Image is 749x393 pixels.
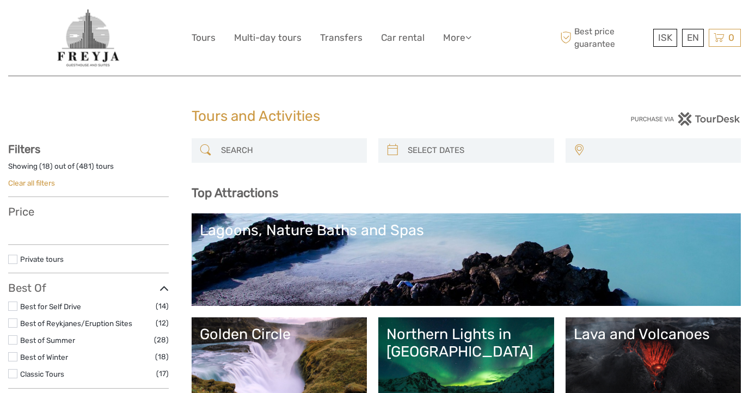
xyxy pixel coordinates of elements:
a: Best of Summer [20,336,75,345]
div: Golden Circle [200,326,359,343]
span: 0 [727,32,736,43]
span: (28) [154,334,169,346]
span: (12) [156,317,169,329]
div: Northern Lights in [GEOGRAPHIC_DATA] [386,326,546,361]
a: Multi-day tours [234,30,302,46]
div: Showing ( ) out of ( ) tours [8,161,169,178]
div: EN [682,29,704,47]
a: Best of Winter [20,353,68,361]
span: (17) [156,367,169,380]
a: More [443,30,471,46]
input: SEARCH [217,141,362,160]
span: ISK [658,32,672,43]
span: Best price guarantee [558,26,651,50]
input: SELECT DATES [403,141,549,160]
a: Transfers [320,30,363,46]
span: (18) [155,351,169,363]
a: Private tours [20,255,64,263]
a: Lagoons, Nature Baths and Spas [200,222,733,298]
strong: Filters [8,143,40,156]
a: Car rental [381,30,425,46]
a: Clear all filters [8,179,55,187]
h3: Price [8,205,169,218]
a: Tours [192,30,216,46]
div: Lava and Volcanoes [574,326,733,343]
a: Best of Reykjanes/Eruption Sites [20,319,132,328]
a: Best for Self Drive [20,302,81,311]
a: Classic Tours [20,370,64,378]
span: (14) [156,300,169,312]
img: PurchaseViaTourDesk.png [630,112,741,126]
b: Top Attractions [192,186,278,200]
h1: Tours and Activities [192,108,558,125]
label: 18 [42,161,50,171]
h3: Best Of [8,281,169,294]
img: General Info: [56,8,121,67]
div: Lagoons, Nature Baths and Spas [200,222,733,239]
label: 481 [79,161,91,171]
